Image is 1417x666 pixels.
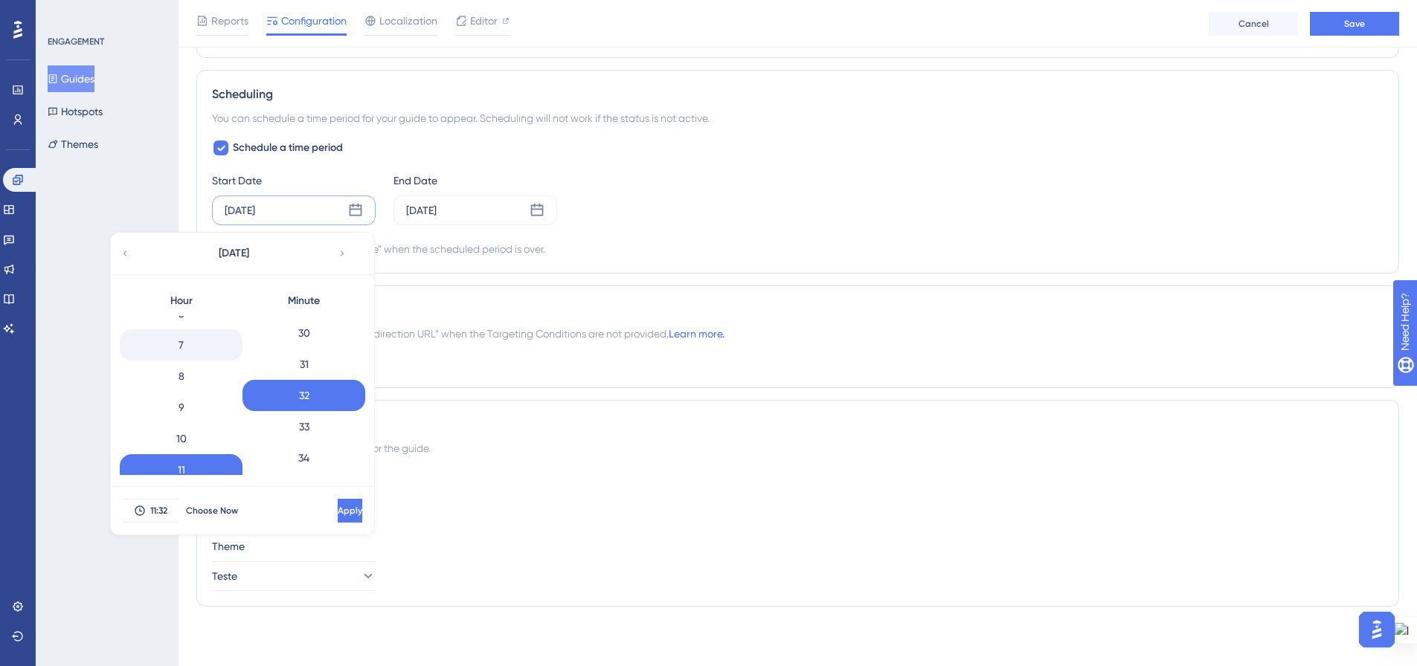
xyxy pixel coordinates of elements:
div: Theme [212,537,1384,555]
button: Teste [212,561,376,591]
span: Save [1344,18,1365,30]
div: [DATE] [406,201,437,219]
button: Themes [48,131,98,158]
span: Localization [379,12,437,30]
div: Container [212,469,1384,487]
div: Hour [120,286,242,316]
div: 7 [120,329,242,361]
div: End Date [393,172,557,190]
div: Scheduling [212,85,1384,103]
span: Choose Now [186,505,238,517]
div: 34 [242,442,365,473]
div: 33 [242,411,365,442]
div: [DATE] [225,201,255,219]
span: Apply [338,505,362,517]
a: Learn more. [669,328,724,340]
div: Automatically set as “Inactive” when the scheduled period is over. [239,240,545,258]
span: Schedule a time period [233,139,343,157]
div: 31 [242,349,365,380]
span: Cancel [1238,18,1269,30]
div: You can schedule a time period for your guide to appear. Scheduling will not work if the status i... [212,109,1384,127]
button: Guides [48,65,94,92]
span: Need Help? [35,4,93,22]
span: [DATE] [219,245,249,262]
span: Reports [211,12,248,30]
div: 30 [242,317,365,349]
span: The browser will redirect to the “Redirection URL” when the Targeting Conditions are not provided. [212,325,724,343]
div: 11 [120,454,242,485]
span: 11:32 [150,505,167,517]
div: Advanced Settings [212,416,1384,433]
button: Save [1310,12,1399,36]
button: [DATE] [159,239,308,268]
span: Teste [212,567,237,585]
button: Apply [338,499,362,523]
div: Choose the container and theme for the guide. [212,439,1384,457]
div: Start Date [212,172,376,190]
button: Hotspots [48,98,103,125]
div: Redirection [212,301,1384,319]
div: ENGAGEMENT [48,36,104,48]
span: Configuration [281,12,347,30]
div: Minute [242,286,365,316]
button: Choose Now [179,499,245,523]
div: 35 [242,473,365,505]
span: Editor [470,12,498,30]
iframe: UserGuiding AI Assistant Launcher [1355,607,1399,652]
div: 8 [120,361,242,392]
div: 10 [120,423,242,454]
button: Cancel [1209,12,1298,36]
button: 11:32 [123,499,179,523]
div: 32 [242,380,365,411]
div: 9 [120,392,242,423]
